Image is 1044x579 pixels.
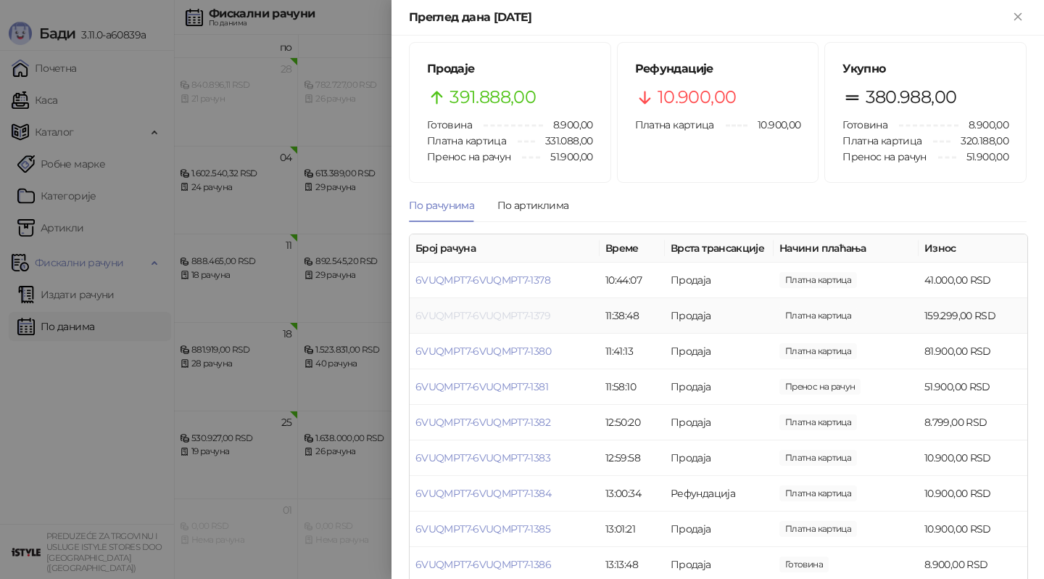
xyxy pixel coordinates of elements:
[779,485,857,501] span: 10.900,00
[665,440,774,476] td: Продаја
[665,334,774,369] td: Продаја
[497,197,568,213] div: По артиклима
[658,83,736,111] span: 10.900,00
[600,476,665,512] td: 13:00:34
[779,557,829,572] span: 8.900,00
[919,476,1027,512] td: 10.900,00 RSD
[665,476,774,512] td: Рефундација
[919,440,1027,476] td: 10.900,00 RSD
[415,522,550,535] a: 6VUQMPT7-6VUQMPT7-1385
[427,134,506,147] span: Платна картица
[919,405,1027,440] td: 8.799,00 RSD
[919,234,1027,263] th: Износ
[919,369,1027,405] td: 51.900,00 RSD
[600,298,665,334] td: 11:38:48
[600,334,665,369] td: 11:41:13
[919,263,1027,298] td: 41.000,00 RSD
[449,83,536,111] span: 391.888,00
[866,83,957,111] span: 380.988,00
[665,298,774,334] td: Продаја
[535,133,593,149] span: 331.088,00
[543,117,593,133] span: 8.900,00
[919,298,1027,334] td: 159.299,00 RSD
[427,60,593,78] h5: Продаје
[956,149,1008,165] span: 51.900,00
[842,60,1008,78] h5: Укупно
[779,272,857,288] span: 41.000,00
[1009,9,1027,26] button: Close
[958,117,1008,133] span: 8.900,00
[427,150,510,163] span: Пренос на рачун
[415,558,551,571] a: 6VUQMPT7-6VUQMPT7-1386
[842,134,921,147] span: Платна картица
[409,9,1009,26] div: Преглед дана [DATE]
[415,487,551,500] a: 6VUQMPT7-6VUQMPT7-1384
[919,334,1027,369] td: 81.900,00 RSD
[600,405,665,440] td: 12:50:20
[665,263,774,298] td: Продаја
[665,512,774,547] td: Продаја
[842,118,887,131] span: Готовина
[779,521,857,537] span: 10.900,00
[600,263,665,298] td: 10:44:07
[665,369,774,405] td: Продаја
[950,133,1008,149] span: 320.188,00
[779,450,857,466] span: 10.900,00
[415,345,551,358] a: 6VUQMPT7-6VUQMPT7-1380
[747,117,800,133] span: 10.900,00
[540,149,592,165] span: 51.900,00
[410,234,600,263] th: Број рачуна
[635,118,714,131] span: Платна картица
[600,440,665,476] td: 12:59:58
[919,512,1027,547] td: 10.900,00 RSD
[842,150,926,163] span: Пренос на рачун
[779,343,857,359] span: 81.900,00
[635,60,801,78] h5: Рефундације
[665,405,774,440] td: Продаја
[415,380,548,393] a: 6VUQMPT7-6VUQMPT7-1381
[779,379,861,395] span: 51.900,00
[600,512,665,547] td: 13:01:21
[415,416,550,429] a: 6VUQMPT7-6VUQMPT7-1382
[409,197,474,213] div: По рачунима
[415,274,550,287] a: 6VUQMPT7-6VUQMPT7-1378
[427,118,472,131] span: Готовина
[779,308,857,324] span: 159.299,00
[779,414,857,430] span: 8.799,00
[415,309,550,322] a: 6VUQMPT7-6VUQMPT7-1379
[600,369,665,405] td: 11:58:10
[665,234,774,263] th: Врста трансакције
[600,234,665,263] th: Време
[774,234,919,263] th: Начини плаћања
[415,451,550,464] a: 6VUQMPT7-6VUQMPT7-1383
